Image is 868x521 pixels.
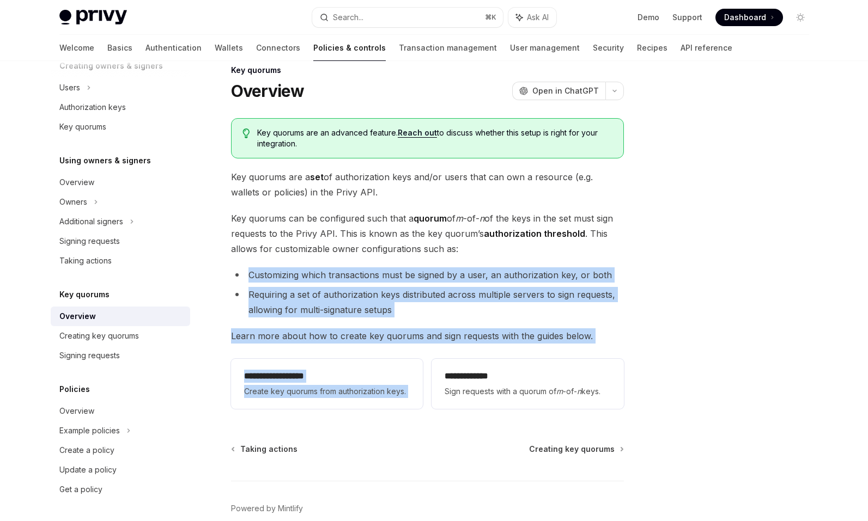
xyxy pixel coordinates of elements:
a: Update a policy [51,460,190,480]
li: Requiring a set of authorization keys distributed across multiple servers to sign requests, allow... [231,287,624,317]
span: Creating key quorums [529,444,615,455]
div: Creating key quorums [59,329,139,342]
button: Open in ChatGPT [512,82,605,100]
a: Creating key quorums [529,444,623,455]
span: Open in ChatGPT [532,85,599,96]
a: Key quorums [51,117,190,137]
div: Signing requests [59,235,120,248]
svg: Tip [242,128,250,138]
div: Additional signers [59,215,123,228]
strong: set [310,171,324,182]
div: Update a policy [59,463,117,476]
span: Create key quorums from authorization keys. [244,385,410,398]
a: Welcome [59,35,94,61]
strong: quorum [414,213,447,224]
div: Taking actions [59,254,112,267]
a: Overview [51,173,190,192]
a: Authorization keys [51,97,190,117]
a: Reach out [398,128,437,138]
button: Ask AI [508,8,556,27]
button: Search...⌘K [312,8,503,27]
div: Overview [59,310,96,323]
div: Users [59,81,80,94]
strong: authorization threshold [484,228,585,239]
a: Authentication [145,35,202,61]
h5: Policies [59,383,90,396]
a: Security [593,35,624,61]
a: Support [672,12,702,23]
span: Key quorums can be configured such that a of -of- of the keys in the set must sign requests to th... [231,211,624,256]
div: Key quorums [231,65,624,76]
a: Demo [638,12,659,23]
div: Owners [59,195,87,209]
em: n [479,213,484,224]
span: Ask AI [527,12,549,23]
a: User management [510,35,580,61]
span: Sign requests with a quorum of -of- keys. [445,385,610,398]
a: Get a policy [51,480,190,499]
a: Overview [51,401,190,421]
span: ⌘ K [485,13,496,22]
em: m [456,213,463,224]
a: Signing requests [51,346,190,365]
div: Example policies [59,424,120,437]
h5: Using owners & signers [59,154,151,167]
div: Authorization keys [59,101,126,114]
div: Signing requests [59,349,120,362]
a: Overview [51,307,190,326]
div: Key quorums [59,120,106,133]
div: Get a policy [59,483,102,496]
li: Customizing which transactions must be signed by a user, an authorization key, or both [231,267,624,283]
a: Taking actions [232,444,298,455]
a: Wallets [215,35,243,61]
a: API reference [681,35,732,61]
div: Search... [333,11,363,24]
span: Dashboard [724,12,766,23]
a: Creating key quorums [51,326,190,346]
a: Powered by Mintlify [231,503,303,514]
div: Overview [59,176,94,189]
a: Policies & controls [313,35,386,61]
span: Key quorums are a of authorization keys and/or users that can own a resource (e.g. wallets or pol... [231,169,624,200]
span: Key quorums are an advanced feature. to discuss whether this setup is right for your integration. [257,127,612,149]
a: Connectors [256,35,300,61]
a: Basics [107,35,132,61]
em: m [556,387,563,396]
img: light logo [59,10,127,25]
a: Recipes [637,35,667,61]
h5: Key quorums [59,288,110,301]
a: Taking actions [51,251,190,271]
em: n [577,387,581,396]
h1: Overview [231,81,305,101]
div: Create a policy [59,444,114,457]
div: Overview [59,404,94,418]
a: Signing requests [51,231,190,251]
a: Dashboard [715,9,783,26]
a: Transaction management [399,35,497,61]
a: Create a policy [51,440,190,460]
span: Taking actions [240,444,298,455]
button: Toggle dark mode [792,9,809,26]
span: Learn more about how to create key quorums and sign requests with the guides below. [231,328,624,344]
